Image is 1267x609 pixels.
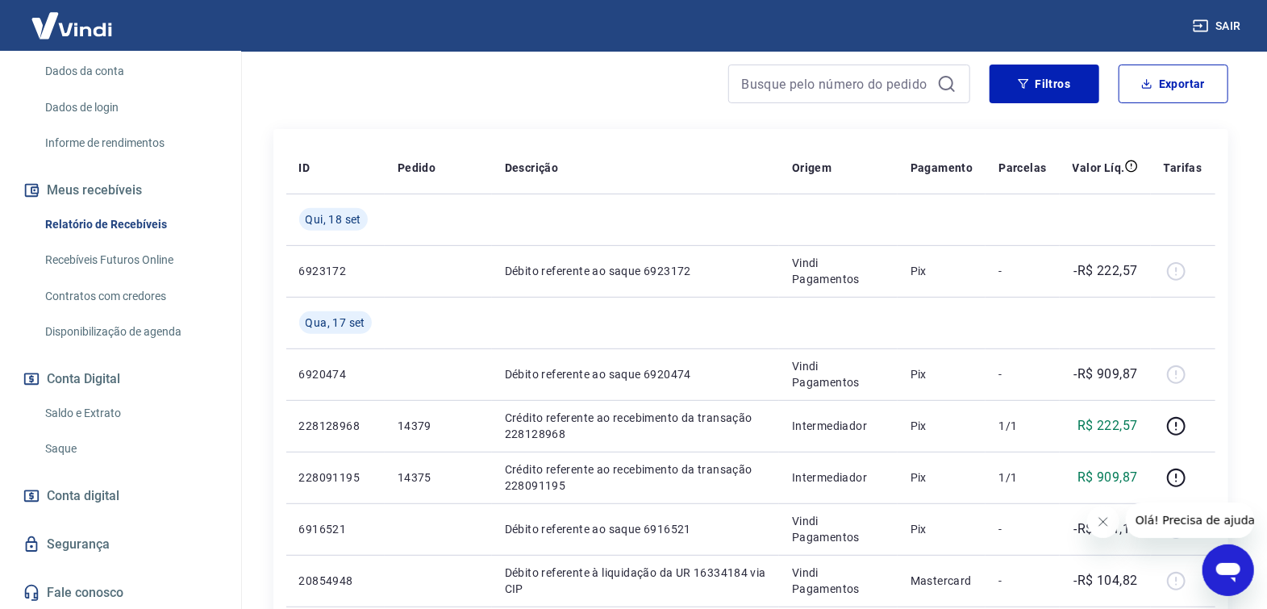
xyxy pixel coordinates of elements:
p: - [998,366,1046,382]
p: Pagamento [911,160,973,176]
p: Pix [911,366,973,382]
p: Origem [792,160,831,176]
p: Débito referente ao saque 6920474 [505,366,766,382]
p: Pix [911,418,973,434]
button: Meus recebíveis [19,173,222,208]
button: Conta Digital [19,361,222,397]
p: 14379 [398,418,479,434]
a: Conta digital [19,478,222,514]
span: Olá! Precisa de ajuda? [10,11,135,24]
p: Débito referente ao saque 6916521 [505,521,766,537]
p: Crédito referente ao recebimento da transação 228091195 [505,461,766,494]
p: 14375 [398,469,479,486]
p: Vindi Pagamentos [792,513,885,545]
a: Disponibilização de agenda [39,315,222,348]
img: Vindi [19,1,124,50]
p: Pix [911,469,973,486]
p: -R$ 104,82 [1074,571,1138,590]
a: Dados da conta [39,55,222,88]
p: - [998,573,1046,589]
p: Descrição [505,160,559,176]
a: Recebíveis Futuros Online [39,244,222,277]
p: - [998,521,1046,537]
a: Informe de rendimentos [39,127,222,160]
p: 228091195 [299,469,372,486]
p: R$ 222,57 [1077,416,1138,436]
p: Mastercard [911,573,973,589]
p: Pix [911,263,973,279]
p: Crédito referente ao recebimento da transação 228128968 [505,410,766,442]
p: R$ 909,87 [1077,468,1138,487]
input: Busque pelo número do pedido [742,72,931,96]
p: 20854948 [299,573,372,589]
iframe: Button to launch messaging window [1202,544,1254,596]
p: Intermediador [792,418,885,434]
p: 1/1 [998,469,1046,486]
p: - [998,263,1046,279]
p: Tarifas [1164,160,1202,176]
p: Vindi Pagamentos [792,565,885,597]
a: Contratos com credores [39,280,222,313]
p: 228128968 [299,418,372,434]
p: -R$ 909,87 [1074,365,1138,384]
p: -R$ 481,11 [1074,519,1138,539]
p: -R$ 222,57 [1074,261,1138,281]
button: Sair [1190,11,1248,41]
button: Exportar [1119,65,1228,103]
p: Vindi Pagamentos [792,358,885,390]
p: Parcelas [998,160,1046,176]
p: Vindi Pagamentos [792,255,885,287]
span: Qui, 18 set [306,211,361,227]
span: Qua, 17 set [306,315,365,331]
p: 6916521 [299,521,372,537]
p: 6920474 [299,366,372,382]
iframe: Message from company [1126,503,1254,538]
p: Débito referente à liquidação da UR 16334184 via CIP [505,565,766,597]
p: Valor Líq. [1073,160,1125,176]
iframe: Close message [1087,506,1119,538]
p: Débito referente ao saque 6923172 [505,263,766,279]
span: Conta digital [47,485,119,507]
p: Pedido [398,160,436,176]
p: Intermediador [792,469,885,486]
a: Segurança [19,527,222,562]
a: Saldo e Extrato [39,397,222,430]
button: Filtros [990,65,1099,103]
p: Pix [911,521,973,537]
a: Saque [39,432,222,465]
p: 1/1 [998,418,1046,434]
a: Dados de login [39,91,222,124]
p: 6923172 [299,263,372,279]
p: ID [299,160,310,176]
a: Relatório de Recebíveis [39,208,222,241]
